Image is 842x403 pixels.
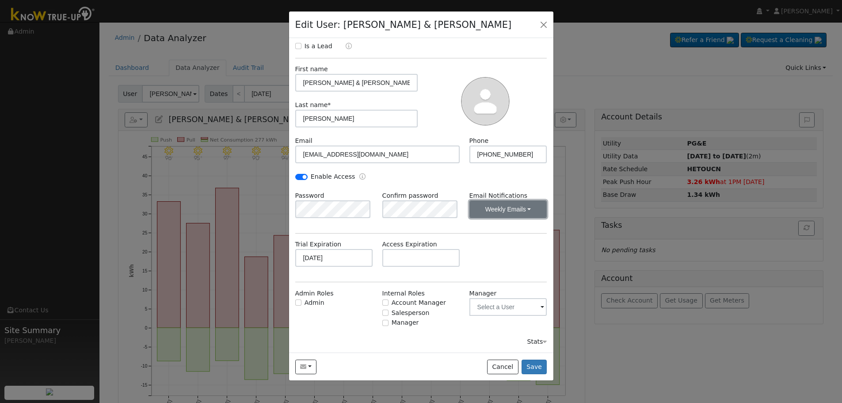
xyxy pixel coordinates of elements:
[295,191,324,200] label: Password
[295,65,328,74] label: First name
[469,191,547,200] label: Email Notifications
[469,200,547,218] button: Weekly Emails
[295,360,317,375] button: aguilarashely1994@yahoo.com
[382,320,389,326] input: Manager
[392,308,430,318] label: Salesperson
[382,240,437,249] label: Access Expiration
[295,240,342,249] label: Trial Expiration
[359,172,366,182] a: Enable Access
[339,42,352,52] a: Lead
[311,172,355,181] label: Enable Access
[295,18,512,32] h4: Edit User: [PERSON_NAME] & [PERSON_NAME]
[305,298,324,307] label: Admin
[382,191,438,200] label: Confirm password
[469,298,547,316] input: Select a User
[382,289,425,298] label: Internal Roles
[392,318,419,327] label: Manager
[295,43,301,49] input: Is a Lead
[295,289,334,298] label: Admin Roles
[382,299,389,306] input: Account Manager
[522,360,547,375] button: Save
[295,299,301,306] input: Admin
[295,136,312,146] label: Email
[295,100,331,110] label: Last name
[469,289,497,298] label: Manager
[469,136,489,146] label: Phone
[392,298,446,307] label: Account Manager
[487,360,518,375] button: Cancel
[328,101,331,108] span: Required
[305,42,332,51] label: Is a Lead
[382,310,389,316] input: Salesperson
[527,337,547,346] div: Stats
